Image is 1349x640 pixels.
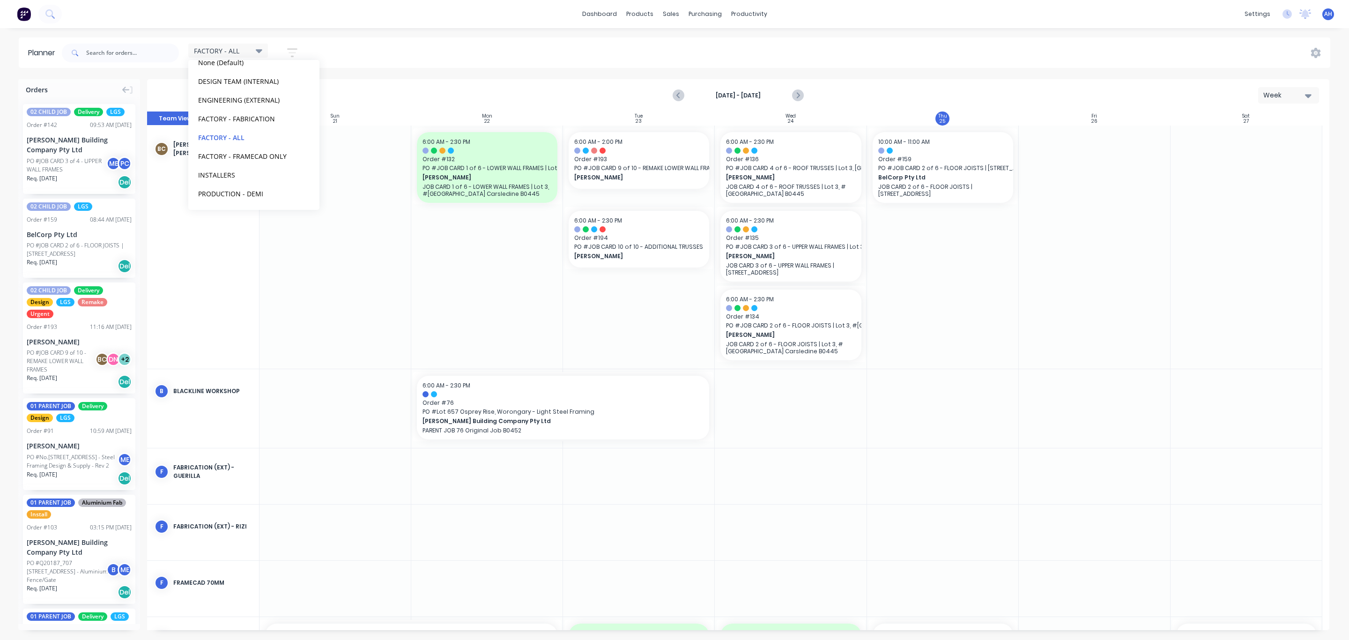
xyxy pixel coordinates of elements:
[574,138,623,146] span: 6:00 AM - 2:00 PM
[27,414,53,422] span: Design
[574,234,704,242] span: Order # 194
[574,155,704,164] span: Order # 193
[878,629,928,637] span: 6:00 AM - 9:00 AM
[1091,119,1097,124] div: 26
[27,337,132,347] div: [PERSON_NAME]
[1091,113,1097,119] div: Fri
[635,113,643,119] div: Tue
[27,258,57,267] span: Req. [DATE]
[27,537,132,557] div: [PERSON_NAME] Building Company Pty Ltd
[74,108,103,116] span: Delivery
[331,113,340,119] div: Sun
[173,522,252,531] div: FABRICATION (EXT) - RIZI
[194,46,239,56] span: FACTORY - ALL
[118,156,132,171] div: PC
[78,499,126,507] span: Aluminium Fab
[786,113,796,119] div: Wed
[195,132,295,142] button: FACTORY - ALL
[636,119,642,124] div: 23
[28,47,60,59] div: Planner
[27,499,75,507] span: 01 PARENT JOB
[27,241,132,258] div: PO #JOB CARD 2 of 6 - FLOOR JOISTS | [STREET_ADDRESS]
[195,188,295,199] button: PRODUCTION - DEMI
[1182,629,1230,637] span: 6:00 AM - 2:30 PM
[118,563,132,577] div: ME
[17,7,31,21] img: Factory
[78,612,107,621] span: Delivery
[173,579,252,587] div: FRAMECAD 70mm
[726,313,855,321] span: Order # 134
[482,113,492,119] div: Mon
[27,523,57,532] div: Order # 103
[1324,10,1332,18] span: AH
[726,252,843,260] span: [PERSON_NAME]
[1258,87,1319,104] button: Week
[878,173,995,182] span: BelCorp Pty Ltd
[27,349,98,374] div: PO #JOB CARD 9 of 10 - REMAKE LOWER WALL FRAMES
[27,453,120,470] div: PO #No.[STREET_ADDRESS] - Steel Framing Design & Supply - Rev 2
[118,471,132,485] div: Del
[27,510,51,519] span: Install
[27,323,57,331] div: Order # 193
[195,169,295,180] button: INSTALLERS
[726,629,778,637] span: 10:00 AM - 11:00 AM
[422,417,675,425] span: [PERSON_NAME] Building Company Pty Ltd
[118,259,132,273] div: Del
[106,352,120,366] div: DN
[86,44,179,62] input: Search for orders...
[27,135,132,155] div: [PERSON_NAME] Building Company Pty Ltd
[271,629,322,637] span: 10:00 AM - 11:00 AM
[422,173,539,182] span: [PERSON_NAME]
[726,164,855,172] span: PO # JOB CARD 4 of 6 - ROOF TRUSSES | Lot 3, [GEOGRAPHIC_DATA]
[726,262,855,276] p: JOB CARD 3 of 6 - UPPER WALL FRAMES | [STREET_ADDRESS]
[90,216,132,224] div: 08:44 AM [DATE]
[155,384,169,398] div: B
[726,155,855,164] span: Order # 136
[27,374,57,382] span: Req. [DATE]
[27,174,57,183] span: Req. [DATE]
[27,216,57,224] div: Order # 159
[726,331,843,339] span: [PERSON_NAME]
[173,141,252,157] div: [PERSON_NAME] [PERSON_NAME]
[27,402,75,410] span: 01 PARENT JOB
[173,387,252,395] div: BLACKLINE WORKSHOP
[1242,113,1250,119] div: Sat
[684,7,726,21] div: purchasing
[1240,7,1275,21] div: settings
[27,121,57,129] div: Order # 142
[726,243,855,251] span: PO # JOB CARD 3 of 6 - UPPER WALL FRAMES | Lot 3, #[GEOGRAPHIC_DATA]
[27,559,109,584] div: PO #Q20187_707 [STREET_ADDRESS] - Aluminium Fence/Gate
[726,173,843,182] span: [PERSON_NAME]
[422,427,704,434] p: PARENT JOB 76 Original Job B0452
[726,183,855,197] p: JOB CARD 4 of 6 - ROOF TRUSSES | Lot 3, #[GEOGRAPHIC_DATA] B0445
[90,121,132,129] div: 09:53 AM [DATE]
[27,584,57,593] span: Req. [DATE]
[726,234,855,242] span: Order # 135
[106,156,120,171] div: ME
[173,463,252,480] div: FABRICATION (EXT) - GUERILLA
[155,465,169,479] div: F
[726,216,774,224] span: 6:00 AM - 2:30 PM
[195,94,295,105] button: ENGINEERING (EXTERNAL)
[195,75,295,86] button: DESIGN TEAM (INTERNAL)
[691,91,785,100] strong: [DATE] - [DATE]
[422,155,552,164] span: Order # 132
[27,470,57,479] span: Req. [DATE]
[333,119,337,124] div: 21
[27,612,75,621] span: 01 PARENT JOB
[27,108,71,116] span: 02 CHILD JOB
[27,441,132,451] div: [PERSON_NAME]
[578,7,622,21] a: dashboard
[422,183,552,197] p: JOB CARD 1 of 6 - LOWER WALL FRAMES | Lot 3, #[GEOGRAPHIC_DATA] Carsledine B0445
[726,295,774,303] span: 6:00 AM - 2:30 PM
[422,399,704,407] span: Order # 76
[118,453,132,467] div: ME
[726,321,855,330] span: PO # JOB CARD 2 of 6 - FLOOR JOISTS | Lot 3, #[GEOGRAPHIC_DATA]
[726,341,855,355] p: JOB CARD 2 of 6 - FLOOR JOISTS | Lot 3, #[GEOGRAPHIC_DATA] Carsledine B0445
[726,7,772,21] div: productivity
[90,323,132,331] div: 11:16 AM [DATE]
[118,585,132,599] div: Del
[878,164,1008,172] span: PO # JOB CARD 2 of 6 - FLOOR JOISTS | [STREET_ADDRESS]
[111,612,129,621] span: LGS
[95,352,109,366] div: BC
